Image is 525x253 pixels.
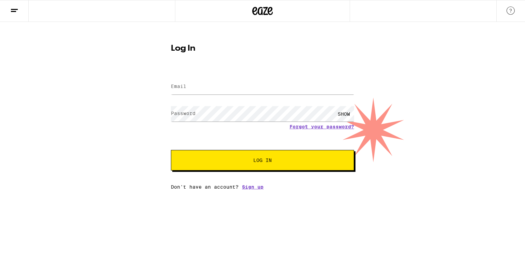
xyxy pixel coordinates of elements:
label: Email [171,84,186,89]
div: Don't have an account? [171,184,354,190]
div: SHOW [334,106,354,122]
a: Sign up [242,184,264,190]
label: Password [171,111,196,116]
a: Forgot your password? [290,124,354,129]
button: Log In [171,150,354,170]
span: Log In [253,158,272,163]
h1: Log In [171,45,354,53]
input: Email [171,79,354,94]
